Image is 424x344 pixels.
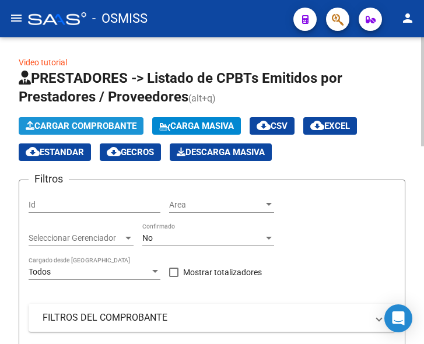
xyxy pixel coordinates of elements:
h3: Filtros [29,171,69,187]
span: Mostrar totalizadores [183,265,262,279]
span: Area [169,200,264,210]
mat-icon: cloud_download [26,145,40,159]
button: Gecros [100,143,161,161]
span: (alt+q) [188,93,216,104]
button: Carga Masiva [152,117,241,135]
mat-expansion-panel-header: FILTROS DEL COMPROBANTE [29,304,395,332]
mat-icon: cloud_download [107,145,121,159]
button: Cargar Comprobante [19,117,143,135]
span: Cargar Comprobante [26,121,136,131]
div: Open Intercom Messenger [384,304,412,332]
button: Estandar [19,143,91,161]
mat-panel-title: FILTROS DEL COMPROBANTE [43,311,367,324]
span: Descarga Masiva [177,147,265,157]
span: CSV [257,121,288,131]
span: - OSMISS [92,6,148,31]
button: EXCEL [303,117,357,135]
mat-icon: menu [9,11,23,25]
button: CSV [250,117,295,135]
a: Video tutorial [19,58,67,67]
span: Gecros [107,147,154,157]
app-download-masive: Descarga masiva de comprobantes (adjuntos) [170,143,272,161]
span: No [142,233,153,243]
mat-icon: person [401,11,415,25]
span: EXCEL [310,121,350,131]
button: Descarga Masiva [170,143,272,161]
span: Carga Masiva [159,121,234,131]
mat-icon: cloud_download [310,118,324,132]
mat-icon: cloud_download [257,118,271,132]
span: Estandar [26,147,84,157]
span: Seleccionar Gerenciador [29,233,123,243]
span: PRESTADORES -> Listado de CPBTs Emitidos por Prestadores / Proveedores [19,70,342,105]
span: Todos [29,267,51,276]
